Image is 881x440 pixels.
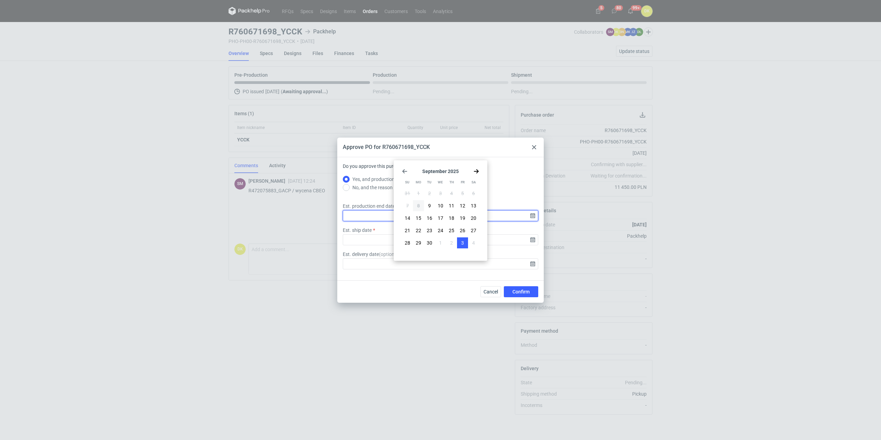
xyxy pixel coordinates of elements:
[416,239,421,246] span: 29
[405,215,410,222] span: 14
[424,237,435,248] button: Tue Sep 30 2025
[471,215,476,222] span: 20
[428,202,431,209] span: 9
[460,227,465,234] span: 26
[457,213,468,224] button: Fri Sep 19 2025
[446,225,457,236] button: Thu Sep 25 2025
[460,202,465,209] span: 12
[472,239,475,246] span: 4
[457,225,468,236] button: Fri Sep 26 2025
[438,227,443,234] span: 24
[424,213,435,224] button: Tue Sep 16 2025
[428,190,431,197] span: 2
[484,289,498,294] span: Cancel
[460,215,465,222] span: 19
[424,200,435,211] button: Tue Sep 09 2025
[427,215,432,222] span: 16
[402,188,413,199] button: Sun Aug 31 2025
[446,177,457,188] div: Th
[405,227,410,234] span: 21
[402,237,413,248] button: Sun Sep 28 2025
[446,237,457,248] button: Thu Oct 02 2025
[474,169,479,174] svg: Go forward 1 month
[413,188,424,199] button: Mon Sep 01 2025
[435,177,446,188] div: We
[343,143,430,151] div: Approve PO for R760671698_YCCK
[379,251,400,257] span: ( optional )
[438,202,443,209] span: 10
[446,188,457,199] button: Thu Sep 04 2025
[427,227,432,234] span: 23
[439,190,442,197] span: 3
[450,239,453,246] span: 2
[471,202,476,209] span: 13
[343,251,400,258] label: Est. delivery date
[424,225,435,236] button: Tue Sep 23 2025
[449,215,454,222] span: 18
[402,213,413,224] button: Sun Sep 14 2025
[435,200,446,211] button: Wed Sep 10 2025
[417,202,420,209] span: 8
[416,215,421,222] span: 15
[435,237,446,248] button: Wed Oct 01 2025
[402,169,479,174] section: September 2025
[449,202,454,209] span: 11
[468,188,479,199] button: Sat Sep 06 2025
[435,213,446,224] button: Wed Sep 17 2025
[427,239,432,246] span: 30
[413,213,424,224] button: Mon Sep 15 2025
[424,188,435,199] button: Tue Sep 02 2025
[406,202,409,209] span: 7
[468,200,479,211] button: Sat Sep 13 2025
[461,239,464,246] span: 3
[471,227,476,234] span: 27
[457,188,468,199] button: Fri Sep 05 2025
[435,188,446,199] button: Wed Sep 03 2025
[405,239,410,246] span: 28
[416,227,421,234] span: 22
[424,177,435,188] div: Tu
[446,213,457,224] button: Thu Sep 18 2025
[402,200,413,211] button: Sun Sep 07 2025
[417,190,420,197] span: 1
[472,190,475,197] span: 6
[413,177,424,188] div: Mo
[405,190,410,197] span: 31
[457,237,468,248] button: Fri Oct 03 2025
[402,177,413,188] div: Su
[413,225,424,236] button: Mon Sep 22 2025
[413,237,424,248] button: Mon Sep 29 2025
[457,200,468,211] button: Fri Sep 12 2025
[343,163,421,175] label: Do you approve this purchase order?
[439,239,442,246] span: 1
[438,215,443,222] span: 17
[468,213,479,224] button: Sat Sep 20 2025
[343,203,395,210] label: Est. production end date
[480,286,501,297] button: Cancel
[402,169,407,174] svg: Go back 1 month
[413,200,424,211] button: Mon Sep 08 2025
[468,177,479,188] div: Sa
[457,177,468,188] div: Fr
[461,190,464,197] span: 5
[449,227,454,234] span: 25
[504,286,538,297] button: Confirm
[435,225,446,236] button: Wed Sep 24 2025
[446,200,457,211] button: Thu Sep 11 2025
[450,190,453,197] span: 4
[343,227,372,234] label: Est. ship date
[468,225,479,236] button: Sat Sep 27 2025
[512,289,530,294] span: Confirm
[402,225,413,236] button: Sun Sep 21 2025
[468,237,479,248] button: Sat Oct 04 2025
